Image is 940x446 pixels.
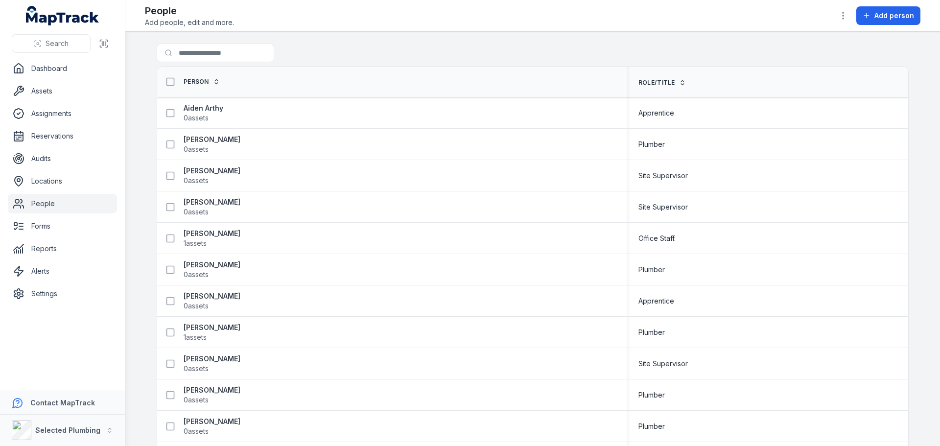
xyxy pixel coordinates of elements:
[184,301,209,311] span: 0 assets
[638,422,665,431] span: Plumber
[8,171,117,191] a: Locations
[35,426,100,434] strong: Selected Plumbing
[8,239,117,258] a: Reports
[8,59,117,78] a: Dashboard
[145,4,234,18] h2: People
[30,399,95,407] strong: Contact MapTrack
[184,354,240,364] strong: [PERSON_NAME]
[184,166,240,176] strong: [PERSON_NAME]
[184,364,209,374] span: 0 assets
[638,390,665,400] span: Plumber
[184,332,207,342] span: 1 assets
[184,260,240,270] strong: [PERSON_NAME]
[184,260,240,280] a: [PERSON_NAME]0assets
[184,103,223,113] strong: Aiden Arthy
[184,270,209,280] span: 0 assets
[638,265,665,275] span: Plumber
[638,108,674,118] span: Apprentice
[638,359,688,369] span: Site Supervisor
[8,261,117,281] a: Alerts
[184,238,207,248] span: 1 assets
[184,395,209,405] span: 0 assets
[638,202,688,212] span: Site Supervisor
[638,296,674,306] span: Apprentice
[184,323,240,332] strong: [PERSON_NAME]
[184,176,209,186] span: 0 assets
[184,417,240,426] strong: [PERSON_NAME]
[8,284,117,304] a: Settings
[638,79,675,87] span: Role/Title
[8,149,117,168] a: Audits
[638,234,676,243] span: Office Staff.
[46,39,69,48] span: Search
[184,354,240,374] a: [PERSON_NAME]0assets
[638,79,686,87] a: Role/Title
[184,78,220,86] a: Person
[184,291,240,301] strong: [PERSON_NAME]
[184,207,209,217] span: 0 assets
[184,113,209,123] span: 0 assets
[8,104,117,123] a: Assignments
[184,197,240,207] strong: [PERSON_NAME]
[638,140,665,149] span: Plumber
[184,385,240,405] a: [PERSON_NAME]0assets
[184,417,240,436] a: [PERSON_NAME]0assets
[8,216,117,236] a: Forms
[184,229,240,248] a: [PERSON_NAME]1assets
[12,34,91,53] button: Search
[184,166,240,186] a: [PERSON_NAME]0assets
[184,135,240,144] strong: [PERSON_NAME]
[184,135,240,154] a: [PERSON_NAME]0assets
[184,197,240,217] a: [PERSON_NAME]0assets
[874,11,914,21] span: Add person
[8,194,117,213] a: People
[8,81,117,101] a: Assets
[184,78,209,86] span: Person
[184,103,223,123] a: Aiden Arthy0assets
[856,6,920,25] button: Add person
[184,385,240,395] strong: [PERSON_NAME]
[184,426,209,436] span: 0 assets
[184,291,240,311] a: [PERSON_NAME]0assets
[184,144,209,154] span: 0 assets
[638,328,665,337] span: Plumber
[184,323,240,342] a: [PERSON_NAME]1assets
[8,126,117,146] a: Reservations
[184,229,240,238] strong: [PERSON_NAME]
[145,18,234,27] span: Add people, edit and more.
[638,171,688,181] span: Site Supervisor
[26,6,99,25] a: MapTrack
